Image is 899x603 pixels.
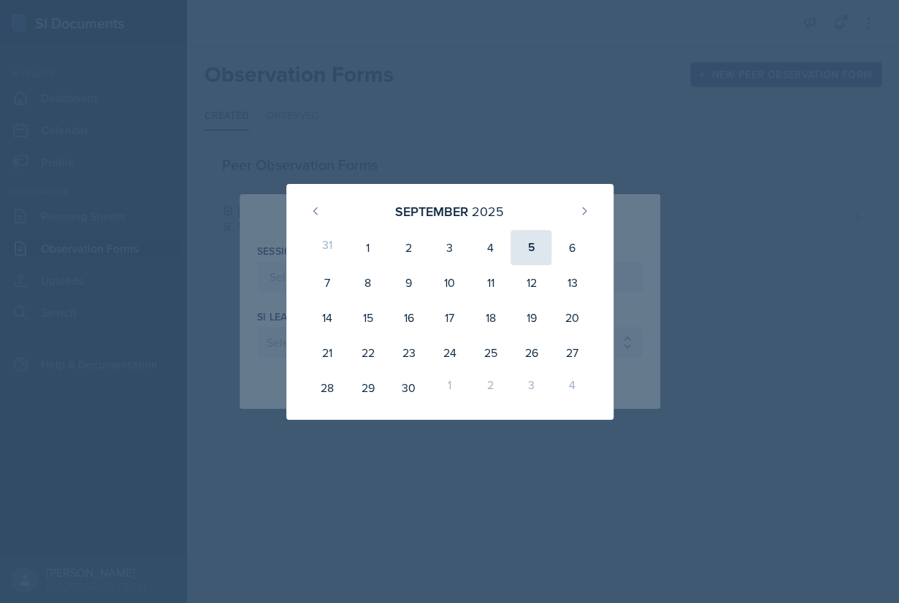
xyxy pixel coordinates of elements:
div: 3 [510,370,551,405]
div: 19 [510,300,551,335]
div: 1 [347,230,388,265]
div: 27 [551,335,592,370]
div: 26 [510,335,551,370]
div: 10 [429,265,470,300]
div: 17 [429,300,470,335]
div: 24 [429,335,470,370]
div: 28 [307,370,348,405]
div: 29 [347,370,388,405]
div: 4 [551,370,592,405]
div: 11 [470,265,510,300]
div: 16 [388,300,429,335]
div: 15 [347,300,388,335]
div: 8 [347,265,388,300]
div: 2 [388,230,429,265]
div: 2 [470,370,510,405]
div: 18 [470,300,510,335]
div: 31 [307,230,348,265]
div: 30 [388,370,429,405]
div: 21 [307,335,348,370]
div: 4 [470,230,510,265]
div: 20 [551,300,592,335]
div: 7 [307,265,348,300]
div: 6 [551,230,592,265]
div: 1 [429,370,470,405]
div: 3 [429,230,470,265]
div: 23 [388,335,429,370]
div: 12 [510,265,551,300]
div: 9 [388,265,429,300]
div: September [395,201,468,221]
div: 22 [347,335,388,370]
div: 5 [510,230,551,265]
div: 13 [551,265,592,300]
div: 2025 [472,201,504,221]
div: 14 [307,300,348,335]
div: 25 [470,335,510,370]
